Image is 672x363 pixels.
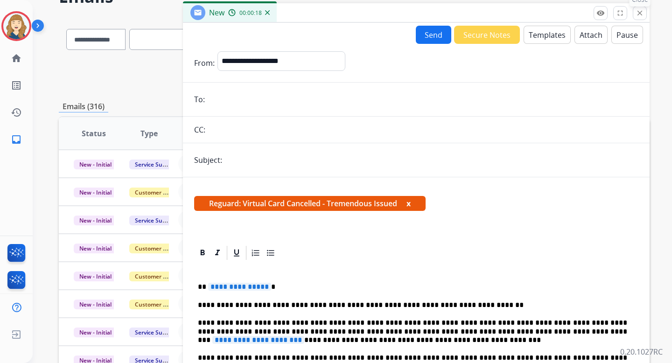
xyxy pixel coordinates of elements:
[194,94,205,105] p: To:
[209,7,224,18] span: New
[11,134,22,145] mat-icon: inbox
[74,244,117,253] span: New - Initial
[178,182,197,201] button: +
[129,244,190,253] span: Customer Support
[74,300,117,309] span: New - Initial
[11,107,22,118] mat-icon: history
[11,80,22,91] mat-icon: list_alt
[633,6,647,20] button: Close
[129,272,190,281] span: Customer Support
[196,246,210,260] div: Bold
[264,246,278,260] div: Bullet List
[574,26,608,44] button: Attach
[140,128,158,139] span: Type
[82,128,106,139] span: Status
[194,124,205,135] p: CC:
[616,9,624,17] mat-icon: fullscreen
[210,246,224,260] div: Italic
[74,188,117,197] span: New - Initial
[3,13,29,39] img: avatar
[178,266,197,285] button: +
[194,154,222,166] p: Subject:
[249,246,263,260] div: Ordered List
[74,160,117,169] span: New - Initial
[129,300,190,309] span: Customer Support
[416,26,451,44] button: Send
[620,346,663,357] p: 0.20.1027RC
[524,26,571,44] button: Templates
[230,246,244,260] div: Underline
[596,9,605,17] mat-icon: remove_red_eye
[178,322,197,341] button: +
[11,53,22,64] mat-icon: home
[74,272,117,281] span: New - Initial
[178,294,197,313] button: +
[178,154,197,173] button: +
[59,101,108,112] p: Emails (316)
[129,188,190,197] span: Customer Support
[74,216,117,225] span: New - Initial
[239,9,262,17] span: 00:00:18
[406,198,411,209] button: x
[611,26,643,44] button: Pause
[129,328,182,337] span: Service Support
[129,216,182,225] span: Service Support
[129,160,182,169] span: Service Support
[194,196,426,211] span: Reguard: Virtual Card Cancelled - Tremendous Issued
[74,328,117,337] span: New - Initial
[454,26,520,44] button: Secure Notes
[178,210,197,229] button: +
[178,238,197,257] button: +
[636,9,644,17] mat-icon: close
[194,57,215,69] p: From:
